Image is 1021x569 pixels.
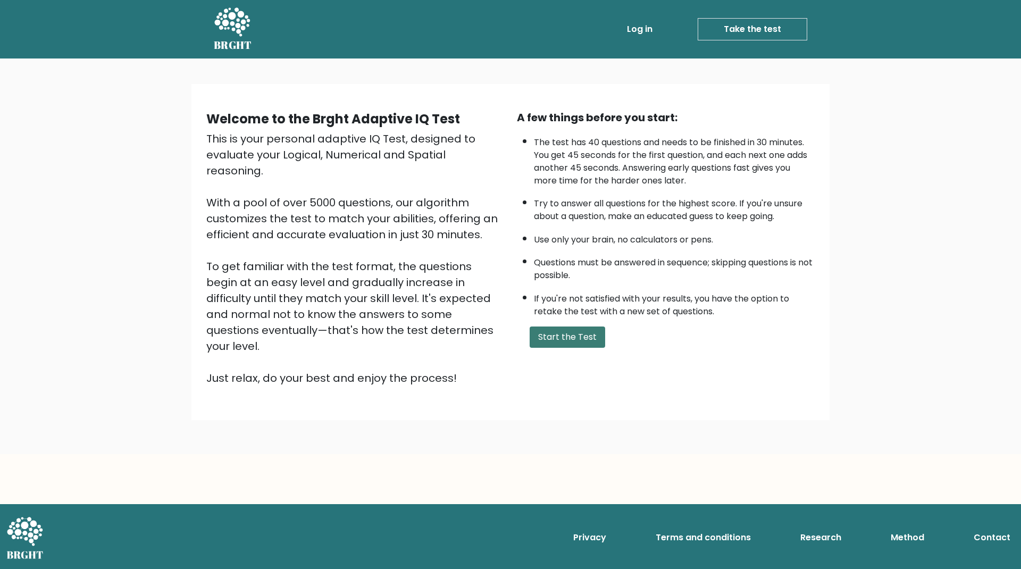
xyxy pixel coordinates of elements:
[214,4,252,54] a: BRGHT
[651,527,755,548] a: Terms and conditions
[534,192,815,223] li: Try to answer all questions for the highest score. If you're unsure about a question, make an edu...
[517,110,815,125] div: A few things before you start:
[698,18,807,40] a: Take the test
[796,527,846,548] a: Research
[569,527,610,548] a: Privacy
[534,251,815,282] li: Questions must be answered in sequence; skipping questions is not possible.
[206,110,460,128] b: Welcome to the Brght Adaptive IQ Test
[534,287,815,318] li: If you're not satisfied with your results, you have the option to retake the test with a new set ...
[534,228,815,246] li: Use only your brain, no calculators or pens.
[214,39,252,52] h5: BRGHT
[530,327,605,348] button: Start the Test
[206,131,504,386] div: This is your personal adaptive IQ Test, designed to evaluate your Logical, Numerical and Spatial ...
[623,19,657,40] a: Log in
[886,527,928,548] a: Method
[534,131,815,187] li: The test has 40 questions and needs to be finished in 30 minutes. You get 45 seconds for the firs...
[969,527,1015,548] a: Contact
